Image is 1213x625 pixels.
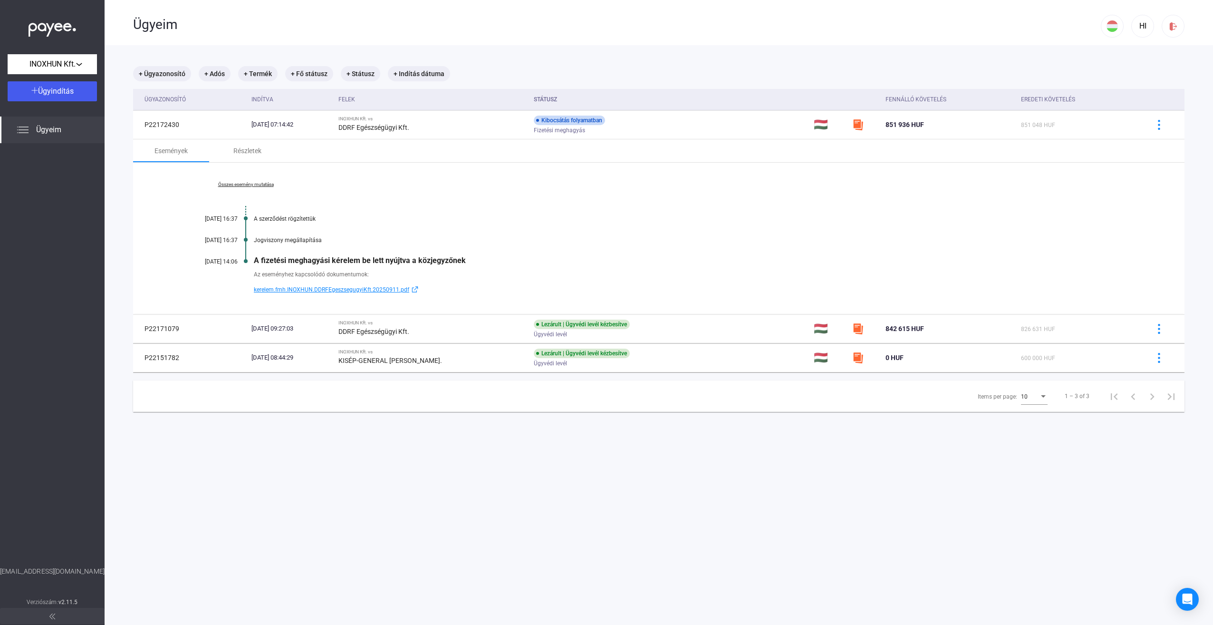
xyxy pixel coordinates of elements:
[810,343,848,372] td: 🇭🇺
[1131,15,1154,38] button: HI
[181,237,238,244] div: [DATE] 16:37
[181,258,238,265] div: [DATE] 14:06
[1149,348,1169,368] button: more-blue
[852,323,864,334] img: szamlazzhu-mini
[534,349,630,358] div: Lezárult | Ügyvédi levél kézbesítve
[338,124,409,131] strong: DDRF Egészségügyi Kft.
[409,286,421,293] img: external-link-blue
[1154,353,1164,363] img: more-blue
[133,110,248,139] td: P22172430
[1162,15,1184,38] button: logout-red
[38,87,74,96] span: Ügyindítás
[1021,122,1055,128] span: 851 048 HUF
[338,94,526,105] div: Felek
[133,314,248,343] td: P22171079
[251,120,331,129] div: [DATE] 07:14:42
[254,270,1137,279] div: Az eseményhez kapcsolódó dokumentumok:
[181,215,238,222] div: [DATE] 16:37
[338,320,526,326] div: INOXHUN Kft. vs
[8,81,97,101] button: Ügyindítás
[154,145,188,156] div: Események
[1105,387,1124,406] button: First page
[29,18,76,37] img: white-payee-white-dot.svg
[238,66,278,81] mat-chip: + Termék
[1021,393,1028,400] span: 10
[338,94,355,105] div: Felek
[886,354,904,361] span: 0 HUF
[1065,391,1089,402] div: 1 – 3 of 3
[181,182,311,187] a: Összes esemény mutatása
[1162,387,1181,406] button: Last page
[144,94,244,105] div: Ügyazonosító
[144,94,186,105] div: Ügyazonosító
[852,119,864,130] img: szamlazzhu-mini
[338,328,409,335] strong: DDRF Egészségügyi Kft.
[254,284,1137,295] a: kerelem.fmh.INOXHUN.DDRFEgeszsegugyiKft.20250911.pdfexternal-link-blue
[534,125,585,136] span: Fizetési meghagyás
[388,66,450,81] mat-chip: + Indítás dátuma
[1124,387,1143,406] button: Previous page
[1021,355,1055,361] span: 600 000 HUF
[1149,319,1169,339] button: more-blue
[254,215,1137,222] div: A szerződést rögzítettük
[1143,387,1162,406] button: Next page
[1135,20,1151,32] div: HI
[251,353,331,362] div: [DATE] 08:44:29
[1021,391,1048,402] mat-select: Items per page:
[886,121,924,128] span: 851 936 HUF
[133,17,1101,33] div: Ügyeim
[133,66,191,81] mat-chip: + Ügyazonosító
[810,314,848,343] td: 🇭🇺
[29,59,76,70] span: INOXHUN Kft.
[251,324,331,333] div: [DATE] 09:27:03
[251,94,331,105] div: Indítva
[49,614,55,619] img: arrow-double-left-grey.svg
[285,66,333,81] mat-chip: + Fő státusz
[338,116,526,122] div: INOXHUN Kft. vs
[534,320,630,329] div: Lezárult | Ügyvédi levél kézbesítve
[133,343,248,372] td: P22151782
[810,110,848,139] td: 🇭🇺
[1021,326,1055,332] span: 826 631 HUF
[233,145,261,156] div: Részletek
[1176,588,1199,611] div: Open Intercom Messenger
[530,89,810,110] th: Státusz
[338,357,442,364] strong: KISÉP-GENERAL [PERSON_NAME].
[1154,120,1164,130] img: more-blue
[1107,20,1118,32] img: HU
[17,124,29,136] img: list.svg
[1021,94,1075,105] div: Eredeti követelés
[978,391,1017,402] div: Items per page:
[534,116,605,125] div: Kibocsátás folyamatban
[254,256,1137,265] div: A fizetési meghagyási kérelem be lett nyújtva a közjegyzőnek
[1101,15,1124,38] button: HU
[338,349,526,355] div: INOXHUN Kft. vs
[8,54,97,74] button: INOXHUN Kft.
[254,237,1137,244] div: Jogviszony megállapítása
[58,599,78,605] strong: v2.11.5
[534,329,567,340] span: Ügyvédi levél
[1149,115,1169,135] button: more-blue
[886,94,1013,105] div: Fennálló követelés
[1154,324,1164,334] img: more-blue
[1168,21,1178,31] img: logout-red
[36,124,61,136] span: Ügyeim
[1021,94,1137,105] div: Eredeti követelés
[852,352,864,363] img: szamlazzhu-mini
[886,94,946,105] div: Fennálló követelés
[341,66,380,81] mat-chip: + Státusz
[886,325,924,332] span: 842 615 HUF
[534,358,567,369] span: Ügyvédi levél
[254,284,409,295] span: kerelem.fmh.INOXHUN.DDRFEgeszsegugyiKft.20250911.pdf
[251,94,273,105] div: Indítva
[199,66,231,81] mat-chip: + Adós
[31,87,38,94] img: plus-white.svg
